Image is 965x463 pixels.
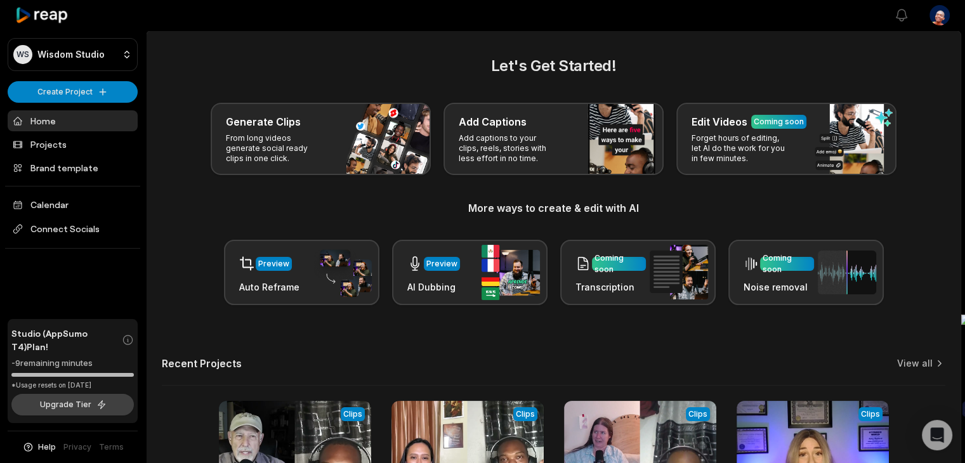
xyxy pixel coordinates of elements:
[575,280,646,294] h3: Transcription
[8,157,138,178] a: Brand template
[63,441,91,453] a: Privacy
[8,194,138,215] a: Calendar
[482,245,540,300] img: ai_dubbing.png
[754,116,804,127] div: Coming soon
[8,134,138,155] a: Projects
[922,420,952,450] div: Open Intercom Messenger
[13,45,32,64] div: WS
[407,280,460,294] h3: AI Dubbing
[8,218,138,240] span: Connect Socials
[11,394,134,415] button: Upgrade Tier
[594,252,643,275] div: Coming soon
[11,357,134,370] div: -9 remaining minutes
[258,258,289,270] div: Preview
[162,357,242,370] h2: Recent Projects
[897,357,933,370] a: View all
[313,248,372,297] img: auto_reframe.png
[763,252,811,275] div: Coming soon
[744,280,814,294] h3: Noise removal
[818,251,876,294] img: noise_removal.png
[226,114,301,129] h3: Generate Clips
[162,200,945,216] h3: More ways to create & edit with AI
[692,114,747,129] h3: Edit Videos
[426,258,457,270] div: Preview
[99,441,124,453] a: Terms
[22,441,56,453] button: Help
[8,81,138,103] button: Create Project
[459,114,527,129] h3: Add Captions
[239,280,299,294] h3: Auto Reframe
[38,441,56,453] span: Help
[692,133,790,164] p: Forget hours of editing, let AI do the work for you in few minutes.
[226,133,324,164] p: From long videos generate social ready clips in one click.
[8,110,138,131] a: Home
[162,55,945,77] h2: Let's Get Started!
[11,381,134,390] div: *Usage resets on [DATE]
[650,245,708,299] img: transcription.png
[459,133,557,164] p: Add captions to your clips, reels, stories with less effort in no time.
[37,49,105,60] p: Wisdom Studio
[11,327,122,353] span: Studio (AppSumo T4) Plan!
